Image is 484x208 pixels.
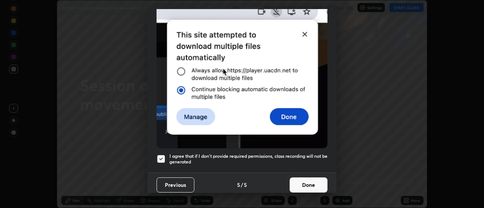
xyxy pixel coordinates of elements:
h4: / [241,181,243,189]
h4: 5 [237,181,240,189]
h5: I agree that if I don't provide required permissions, class recording will not be generated [169,153,327,165]
button: Done [290,177,327,193]
button: Previous [157,177,194,193]
h4: 5 [244,181,247,189]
